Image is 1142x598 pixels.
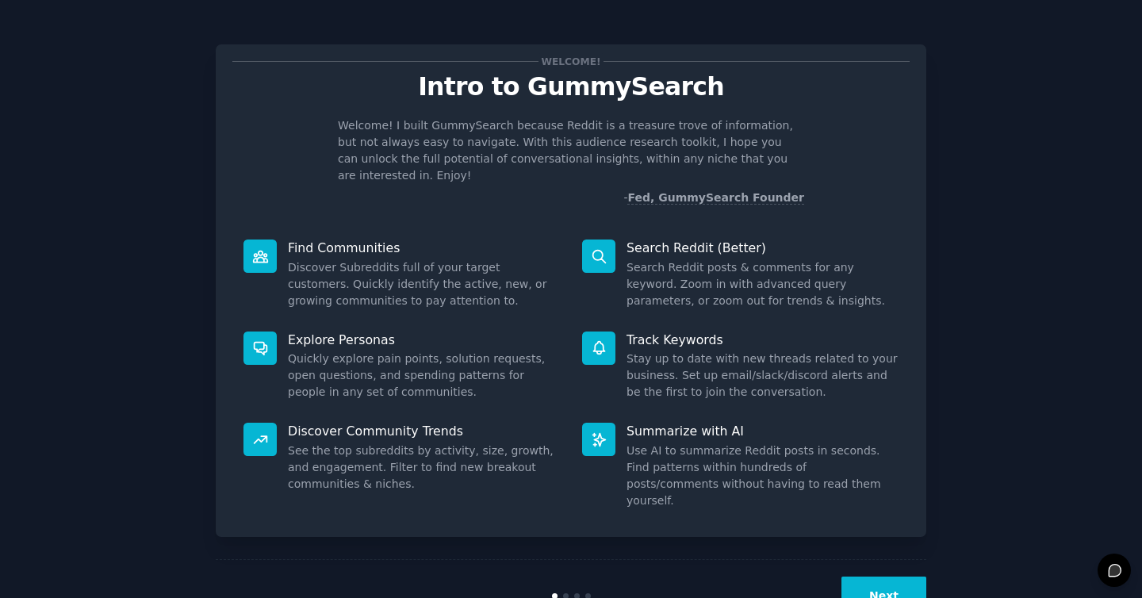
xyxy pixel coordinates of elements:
[627,259,899,309] dd: Search Reddit posts & comments for any keyword. Zoom in with advanced query parameters, or zoom o...
[288,423,560,439] p: Discover Community Trends
[627,191,804,205] a: Fed, GummySearch Founder
[288,351,560,401] dd: Quickly explore pain points, solution requests, open questions, and spending patterns for people ...
[538,53,604,70] span: Welcome!
[627,351,899,401] dd: Stay up to date with new threads related to your business. Set up email/slack/discord alerts and ...
[232,73,910,101] p: Intro to GummySearch
[338,117,804,184] p: Welcome! I built GummySearch because Reddit is a treasure trove of information, but not always ea...
[627,423,899,439] p: Summarize with AI
[627,332,899,348] p: Track Keywords
[623,190,804,206] div: -
[627,443,899,509] dd: Use AI to summarize Reddit posts in seconds. Find patterns within hundreds of posts/comments with...
[288,332,560,348] p: Explore Personas
[627,240,899,256] p: Search Reddit (Better)
[288,240,560,256] p: Find Communities
[288,259,560,309] dd: Discover Subreddits full of your target customers. Quickly identify the active, new, or growing c...
[288,443,560,493] dd: See the top subreddits by activity, size, growth, and engagement. Filter to find new breakout com...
